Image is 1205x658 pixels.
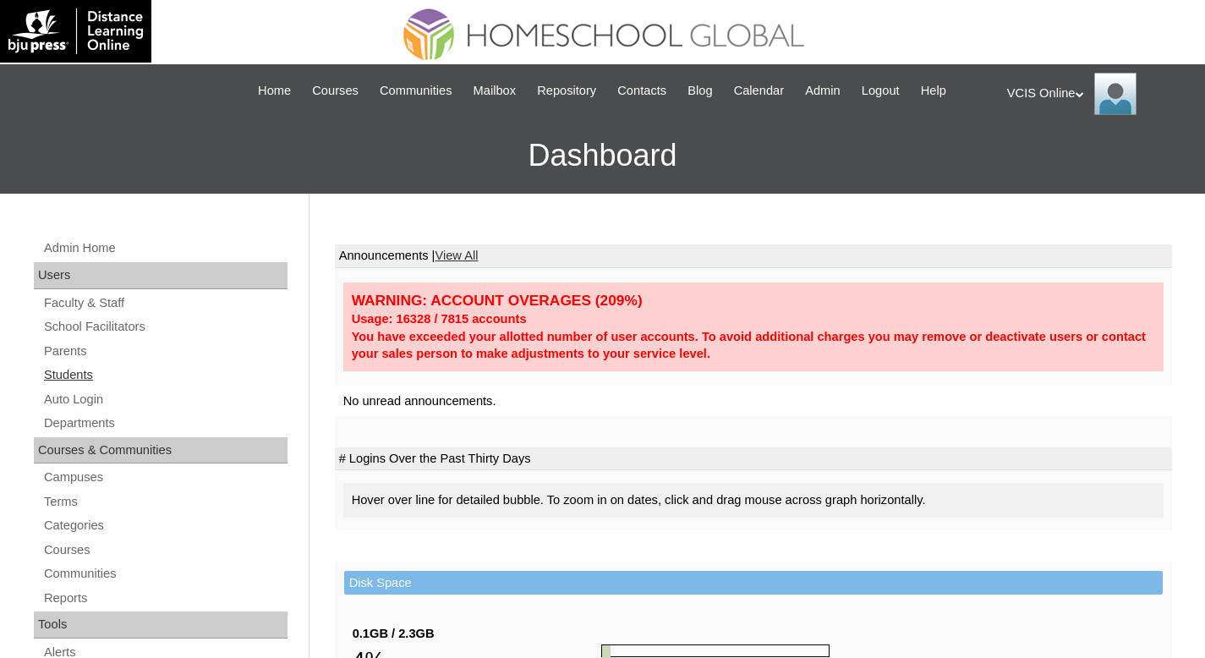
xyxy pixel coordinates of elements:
span: Contacts [617,81,666,101]
img: logo-white.png [8,8,143,54]
a: Reports [42,588,288,609]
a: Admin Home [42,238,288,259]
div: 0.1GB / 2.3GB [353,625,601,643]
span: Mailbox [474,81,517,101]
td: No unread announcements. [335,386,1172,417]
td: # Logins Over the Past Thirty Days [335,447,1172,471]
span: Help [921,81,946,101]
a: Campuses [42,467,288,488]
a: Categories [42,515,288,536]
a: Repository [529,81,605,101]
a: Terms [42,491,288,513]
span: Calendar [734,81,784,101]
span: Admin [805,81,841,101]
a: Students [42,365,288,386]
a: Departments [42,413,288,434]
span: Home [258,81,291,101]
a: Faculty & Staff [42,293,288,314]
div: You have exceeded your allotted number of user accounts. To avoid additional charges you may remo... [352,328,1155,363]
a: Logout [853,81,908,101]
a: Blog [679,81,720,101]
strong: Usage: 16328 / 7815 accounts [352,312,527,326]
div: Tools [34,611,288,639]
div: WARNING: ACCOUNT OVERAGES (209%) [352,291,1155,310]
a: Admin [797,81,849,101]
a: Calendar [726,81,792,101]
a: Home [249,81,299,101]
img: VCIS Online Admin [1094,73,1137,115]
div: Hover over line for detailed bubble. To zoom in on dates, click and drag mouse across graph horiz... [343,483,1164,518]
a: Contacts [609,81,675,101]
span: Blog [687,81,712,101]
a: Courses [42,540,288,561]
a: Courses [304,81,367,101]
span: Courses [312,81,359,101]
td: Disk Space [344,571,1163,595]
a: Communities [42,563,288,584]
div: Users [34,262,288,289]
a: Parents [42,341,288,362]
td: Announcements | [335,244,1172,268]
span: Repository [537,81,596,101]
a: Auto Login [42,389,288,410]
a: View All [435,249,478,262]
div: Courses & Communities [34,437,288,464]
a: School Facilitators [42,316,288,337]
span: Communities [380,81,452,101]
h3: Dashboard [8,118,1197,194]
a: Communities [371,81,461,101]
a: Mailbox [465,81,525,101]
span: Logout [862,81,900,101]
div: VCIS Online [1007,73,1188,115]
a: Help [912,81,955,101]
